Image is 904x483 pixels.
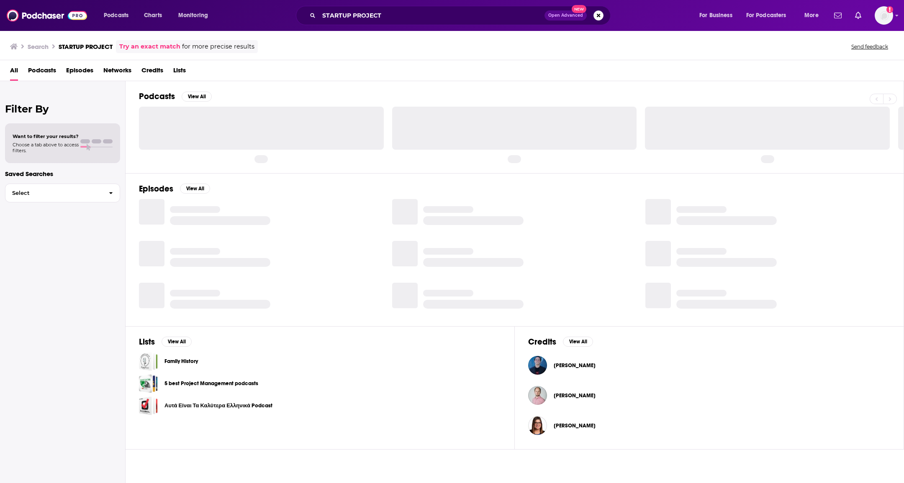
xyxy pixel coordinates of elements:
[544,10,587,20] button: Open AdvancedNew
[554,362,596,369] span: [PERSON_NAME]
[164,401,272,410] a: Αυτά Είναι Τα Καλύτερα Ελληνικά Podcast
[875,6,893,25] span: Logged in as jennevievef
[5,190,102,196] span: Select
[28,64,56,81] a: Podcasts
[139,184,210,194] a: EpisodesView All
[572,5,587,13] span: New
[172,9,219,22] button: open menu
[304,6,619,25] div: Search podcasts, credits, & more...
[554,362,596,369] a: Andrew Berkowitz
[139,374,158,393] a: 5 best Project Management podcasts
[699,10,732,21] span: For Business
[139,91,175,102] h2: Podcasts
[554,422,596,429] span: [PERSON_NAME]
[66,64,93,81] a: Episodes
[182,42,254,51] span: for more precise results
[554,422,596,429] a: Teresa Cain
[182,92,212,102] button: View All
[103,64,131,81] a: Networks
[563,337,593,347] button: View All
[548,13,583,18] span: Open Advanced
[875,6,893,25] button: Show profile menu
[746,10,786,21] span: For Podcasters
[554,392,596,399] span: [PERSON_NAME]
[319,9,544,22] input: Search podcasts, credits, & more...
[141,64,163,81] a: Credits
[28,43,49,51] h3: Search
[875,6,893,25] img: User Profile
[693,9,743,22] button: open menu
[119,42,180,51] a: Try an exact match
[139,337,155,347] h2: Lists
[5,184,120,202] button: Select
[741,9,799,22] button: open menu
[139,352,158,371] a: Family History
[886,6,893,13] svg: Add a profile image
[180,184,210,194] button: View All
[139,184,173,194] h2: Episodes
[144,10,162,21] span: Charts
[164,379,258,388] a: 5 best Project Management podcasts
[528,337,593,347] a: CreditsView All
[528,386,547,405] img: Mikk Vainik
[139,337,192,347] a: ListsView All
[13,142,79,153] span: Choose a tab above to access filters.
[554,392,596,399] a: Mikk Vainik
[5,103,120,115] h2: Filter By
[528,352,890,379] button: Andrew Berkowitz Andrew Berkowitz
[5,170,120,178] p: Saved Searches
[173,64,186,81] a: Lists
[164,357,198,366] a: Family History
[98,9,139,22] button: open menu
[104,10,128,21] span: Podcasts
[528,356,547,375] img: Andrew Berkowitz
[139,91,212,102] a: PodcastsView All
[59,43,113,51] h3: STARTUP PROJECT
[804,10,819,21] span: More
[139,396,158,415] a: Αυτά Είναι Τα Καλύτερα Ελληνικά Podcast
[849,43,891,50] button: Send feedback
[139,9,167,22] a: Charts
[162,337,192,347] button: View All
[528,412,890,439] button: Teresa CainTeresa Cain
[7,8,87,23] img: Podchaser - Follow, Share and Rate Podcasts
[178,10,208,21] span: Monitoring
[799,9,829,22] button: open menu
[831,8,845,23] a: Show notifications dropdown
[10,64,18,81] a: All
[528,382,890,409] button: Mikk VainikMikk Vainik
[13,133,79,139] span: Want to filter your results?
[852,8,865,23] a: Show notifications dropdown
[528,416,547,435] img: Teresa Cain
[528,337,556,347] h2: Credits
